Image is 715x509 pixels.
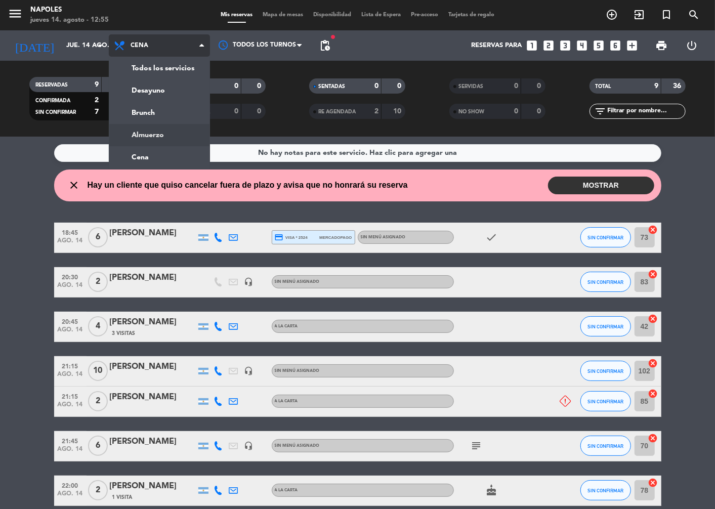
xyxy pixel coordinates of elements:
a: Cena [109,146,209,168]
i: cancel [648,225,658,235]
strong: 0 [397,82,403,90]
span: 2 [88,272,108,292]
span: TOTAL [596,84,611,89]
div: [PERSON_NAME] [110,360,196,373]
span: RE AGENDADA [318,109,356,114]
span: fiber_manual_record [330,34,336,40]
div: LOG OUT [677,30,707,61]
strong: 0 [234,82,238,90]
span: 21:15 [58,390,83,402]
span: SIN CONFIRMAR [587,399,623,404]
span: 2 [88,480,108,500]
strong: 36 [673,82,683,90]
div: No hay notas para este servicio. Haz clic para agregar una [258,147,457,159]
span: Sin menú asignado [275,369,320,373]
i: looks_one [526,39,539,52]
span: pending_actions [319,39,331,52]
span: 10 [88,361,108,381]
i: credit_card [275,233,284,242]
i: exit_to_app [633,9,645,21]
i: [DATE] [8,34,61,57]
strong: 0 [374,82,378,90]
span: ago. 14 [58,371,83,383]
i: looks_3 [559,39,572,52]
span: print [655,39,667,52]
span: 20:45 [58,315,83,327]
i: cancel [648,314,658,324]
span: CONFIRMADA [35,98,70,103]
strong: 0 [234,108,238,115]
div: [PERSON_NAME] [110,435,196,448]
span: mercadopago [319,234,352,241]
span: Sin menú asignado [275,280,320,284]
span: Mis reservas [216,12,258,18]
span: SIN CONFIRMAR [587,324,623,329]
span: Cena [131,42,148,49]
i: headset_mic [244,366,254,375]
strong: 0 [514,108,518,115]
span: A LA CARTA [275,399,298,403]
span: 6 [88,227,108,247]
strong: 2 [95,97,99,104]
i: filter_list [595,105,607,117]
span: SENTADAS [318,84,345,89]
span: 4 [88,316,108,336]
i: cake [486,484,498,496]
span: A LA CARTA [275,324,298,328]
div: [PERSON_NAME] [110,227,196,240]
i: power_settings_new [686,39,698,52]
span: ago. 14 [58,401,83,413]
span: Pre-acceso [406,12,443,18]
span: Disponibilidad [308,12,356,18]
strong: 9 [654,82,658,90]
i: check [486,231,498,243]
span: SIN CONFIRMAR [587,368,623,374]
span: ago. 14 [58,446,83,457]
i: menu [8,6,23,21]
i: add_box [626,39,639,52]
strong: 0 [537,108,543,115]
span: SIN CONFIRMAR [587,279,623,285]
span: 1 Visita [112,493,133,501]
i: looks_6 [609,39,622,52]
i: looks_4 [576,39,589,52]
span: SIN CONFIRMAR [587,235,623,240]
button: SIN CONFIRMAR [580,480,631,500]
div: [PERSON_NAME] [110,316,196,329]
i: headset_mic [244,441,254,450]
button: menu [8,6,23,25]
span: SIN CONFIRMAR [587,443,623,449]
span: Mapa de mesas [258,12,308,18]
i: subject [471,440,483,452]
span: visa * 2524 [275,233,308,242]
i: close [68,179,80,191]
span: 18:45 [58,226,83,238]
span: ago. 14 [58,326,83,338]
i: looks_two [542,39,556,52]
strong: 0 [537,82,543,90]
span: ago. 14 [58,490,83,502]
i: cancel [648,269,658,279]
strong: 0 [514,82,518,90]
span: SIN CONFIRMAR [35,110,76,115]
div: [PERSON_NAME] [110,480,196,493]
a: Todos los servicios [109,57,209,79]
i: cancel [648,478,658,488]
span: 21:45 [58,435,83,446]
i: cancel [648,433,658,443]
i: cancel [648,389,658,399]
button: SIN CONFIRMAR [580,391,631,411]
i: search [688,9,700,21]
i: add_circle_outline [606,9,618,21]
input: Filtrar por nombre... [607,106,685,117]
strong: 0 [257,82,263,90]
span: Lista de Espera [356,12,406,18]
strong: 0 [257,108,263,115]
span: Reservas para [472,41,522,50]
span: A LA CARTA [275,488,298,492]
button: SIN CONFIRMAR [580,316,631,336]
span: SIN CONFIRMAR [587,488,623,493]
span: Tarjetas de regalo [443,12,499,18]
span: ago. 14 [58,282,83,293]
i: arrow_drop_down [94,39,106,52]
